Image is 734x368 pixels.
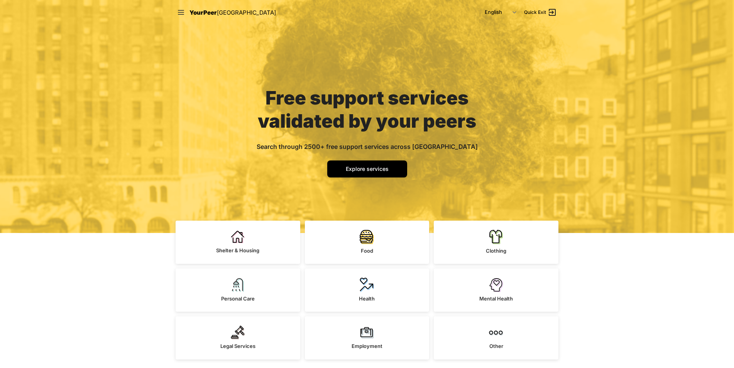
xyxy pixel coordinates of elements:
[346,165,389,172] span: Explore services
[359,295,375,302] span: Health
[305,316,430,360] a: Employment
[176,268,300,312] a: Personal Care
[220,343,255,349] span: Legal Services
[479,295,513,302] span: Mental Health
[361,248,373,254] span: Food
[217,9,276,16] span: [GEOGRAPHIC_DATA]
[434,316,558,360] a: Other
[524,9,546,15] span: Quick Exit
[221,295,255,302] span: Personal Care
[327,160,407,177] a: Explore services
[489,343,503,349] span: Other
[257,143,478,150] span: Search through 2500+ free support services across [GEOGRAPHIC_DATA]
[352,343,382,349] span: Employment
[176,221,300,264] a: Shelter & Housing
[524,8,557,17] a: Quick Exit
[216,247,259,253] span: Shelter & Housing
[189,8,276,17] a: YourPeer[GEOGRAPHIC_DATA]
[258,86,476,132] span: Free support services validated by your peers
[434,268,558,312] a: Mental Health
[434,221,558,264] a: Clothing
[305,268,430,312] a: Health
[189,9,217,16] span: YourPeer
[176,316,300,360] a: Legal Services
[305,221,430,264] a: Food
[486,248,506,254] span: Clothing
